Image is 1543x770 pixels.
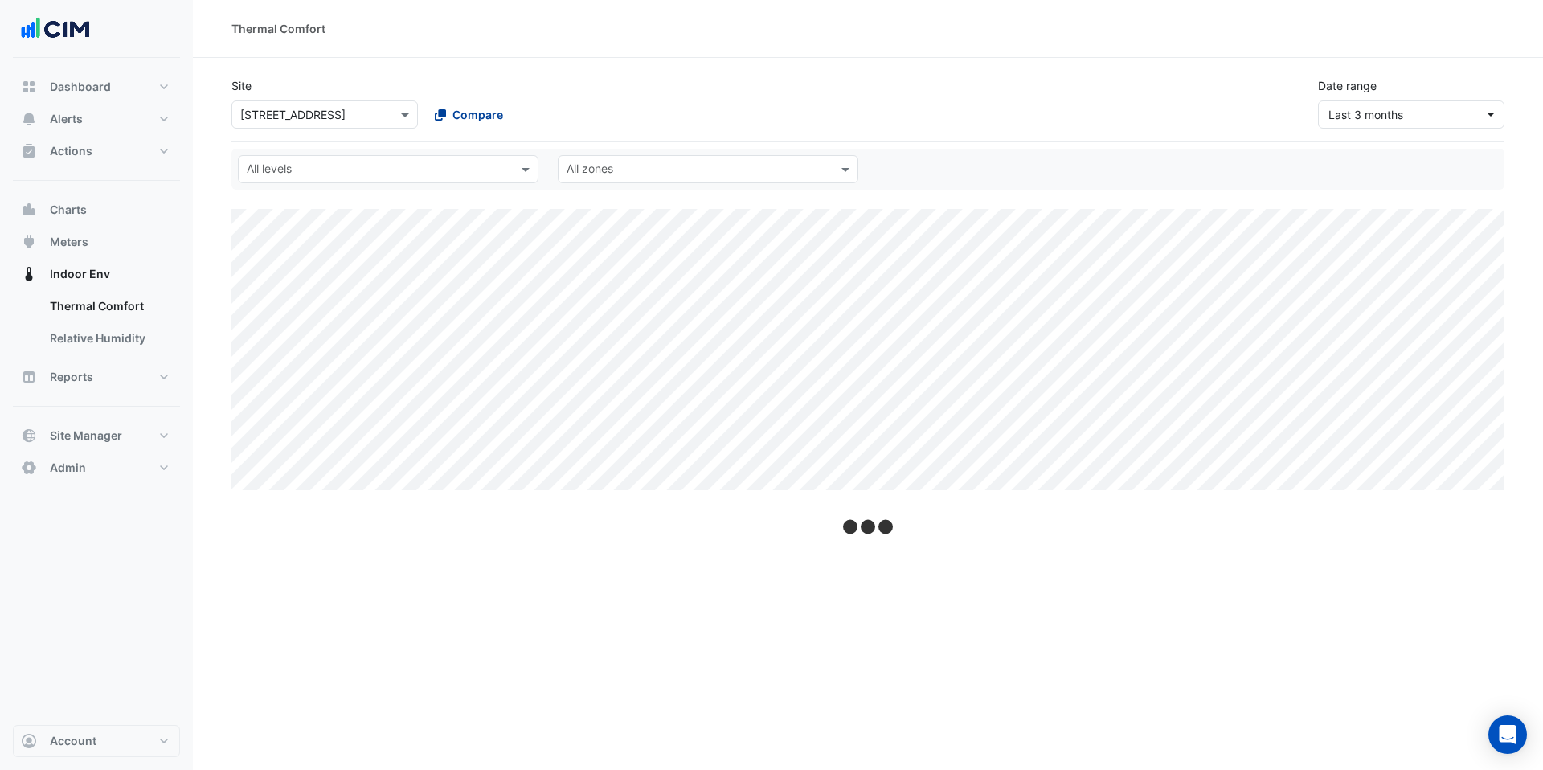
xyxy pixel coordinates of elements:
span: 01 Jul 25 - 30 Sep 25 [1328,108,1403,121]
button: Indoor Env [13,258,180,290]
span: Charts [50,202,87,218]
app-icon: Dashboard [21,79,37,95]
div: All zones [564,160,613,181]
button: Meters [13,226,180,258]
app-icon: Alerts [21,111,37,127]
button: Actions [13,135,180,167]
button: Account [13,725,180,757]
span: Alerts [50,111,83,127]
button: Last 3 months [1318,100,1504,129]
span: Admin [50,460,86,476]
div: All levels [244,160,292,181]
button: Reports [13,361,180,393]
app-icon: Reports [21,369,37,385]
div: Thermal Comfort [231,20,325,37]
app-icon: Charts [21,202,37,218]
span: Meters [50,234,88,250]
button: Alerts [13,103,180,135]
img: Company Logo [19,13,92,45]
label: Date range [1318,77,1377,94]
div: Indoor Env [13,290,180,361]
app-icon: Site Manager [21,428,37,444]
button: Site Manager [13,420,180,452]
button: Compare [424,100,514,129]
span: Compare [452,106,503,123]
button: Charts [13,194,180,226]
label: Site [231,77,252,94]
a: Thermal Comfort [37,290,180,322]
span: Actions [50,143,92,159]
span: Site Manager [50,428,122,444]
div: Open Intercom Messenger [1488,715,1527,754]
app-icon: Meters [21,234,37,250]
app-icon: Indoor Env [21,266,37,282]
app-icon: Actions [21,143,37,159]
span: Dashboard [50,79,111,95]
button: Admin [13,452,180,484]
span: Indoor Env [50,266,110,282]
button: Dashboard [13,71,180,103]
app-icon: Admin [21,460,37,476]
span: Reports [50,369,93,385]
span: Account [50,733,96,749]
a: Relative Humidity [37,322,180,354]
